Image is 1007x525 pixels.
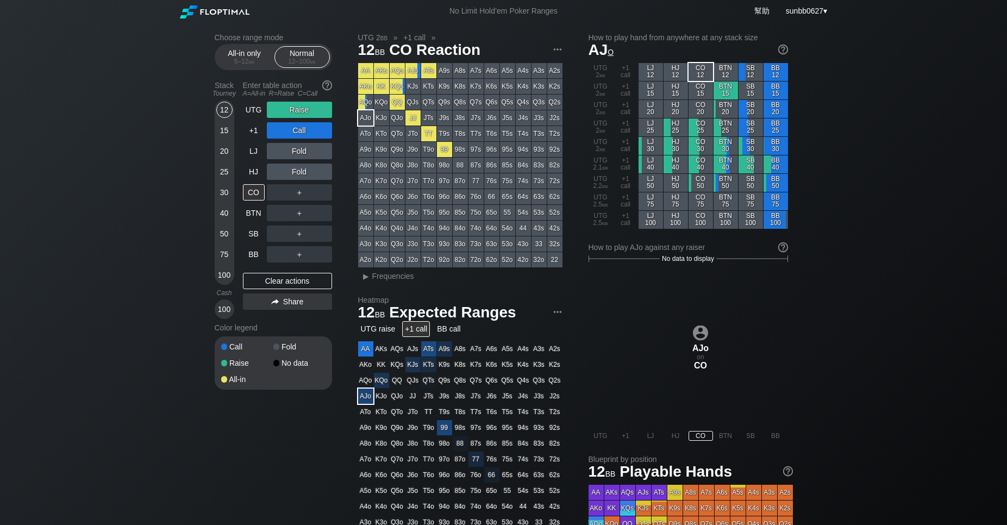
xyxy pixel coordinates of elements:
div: K8o [374,158,389,173]
div: A3o [358,236,373,252]
span: bb [602,219,608,227]
img: share.864f2f62.svg [271,299,279,305]
div: HJ 40 [664,155,688,173]
div: AKo [358,79,373,94]
div: BB 100 [764,211,788,229]
div: 83s [531,158,547,173]
div: A9s [437,63,452,78]
div: LJ 25 [639,118,663,136]
div: Q7s [468,95,484,110]
div: 65o [484,205,499,220]
div: K4s [516,79,531,94]
div: J4s [516,110,531,126]
div: 76s [484,173,499,189]
div: UTG 2.5 [589,211,613,229]
a: 幫助 [754,7,770,15]
img: help.32db89a4.svg [777,241,789,253]
div: A7s [468,63,484,78]
div: A4o [358,221,373,236]
div: CO 100 [689,211,713,229]
img: Floptimal logo [180,5,249,18]
div: 74o [468,221,484,236]
div: T8s [453,126,468,141]
div: SB [243,226,265,242]
div: Q6o [390,189,405,204]
div: BTN 75 [714,192,738,210]
div: 25 [216,164,233,180]
div: LJ 12 [639,63,663,81]
div: QQ [390,95,405,110]
div: AKs [374,63,389,78]
div: 63o [484,236,499,252]
div: 100 [216,301,233,317]
div: K9o [374,142,389,157]
div: ＋ [267,226,332,242]
div: +1 [243,122,265,139]
span: bb [599,71,605,79]
div: 95s [500,142,515,157]
div: 20 [216,143,233,159]
div: QTo [390,126,405,141]
div: SB 50 [739,174,763,192]
div: HJ 20 [664,100,688,118]
div: JTo [405,126,421,141]
div: KJo [374,110,389,126]
div: J8o [405,158,421,173]
div: J8s [453,110,468,126]
div: 53o [500,236,515,252]
div: UTG 2.1 [589,155,613,173]
div: Normal [277,47,327,67]
div: AQo [358,95,373,110]
div: BB 40 [764,155,788,173]
div: 15 [216,122,233,139]
div: UTG 2 [589,118,613,136]
div: BTN 25 [714,118,738,136]
span: 12 [356,42,387,60]
div: T2s [547,126,562,141]
div: 73o [468,236,484,252]
div: K6o [374,189,389,204]
div: Tourney [210,90,239,97]
div: A4s [516,63,531,78]
div: Q9o [390,142,405,157]
div: UTG 2 [589,137,613,155]
div: JTs [421,110,436,126]
div: 86o [453,189,468,204]
div: 87s [468,158,484,173]
div: UTG 2 [589,100,613,118]
div: HJ 50 [664,174,688,192]
span: » [387,33,403,42]
div: BTN 20 [714,100,738,118]
div: +1 call [614,100,638,118]
div: 93o [437,236,452,252]
div: Q6s [484,95,499,110]
div: 76o [468,189,484,204]
div: BTN 15 [714,82,738,99]
div: HJ 30 [664,137,688,155]
div: LJ 20 [639,100,663,118]
div: 73s [531,173,547,189]
div: K9s [437,79,452,94]
div: 86s [484,158,499,173]
div: HJ 100 [664,211,688,229]
div: HJ [243,164,265,180]
div: 54o [500,221,515,236]
div: Call [221,343,273,351]
div: HJ 15 [664,82,688,99]
div: K3o [374,236,389,252]
div: 12 [216,102,233,118]
div: 62s [547,189,562,204]
div: 84s [516,158,531,173]
div: Raise [221,359,273,367]
div: T8o [421,158,436,173]
div: KQo [374,95,389,110]
div: 84o [453,221,468,236]
div: 55 [500,205,515,220]
div: AQs [390,63,405,78]
div: QJs [405,95,421,110]
div: CO 30 [689,137,713,155]
div: 85s [500,158,515,173]
div: 64o [484,221,499,236]
div: J6s [484,110,499,126]
div: +1 call [614,192,638,210]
